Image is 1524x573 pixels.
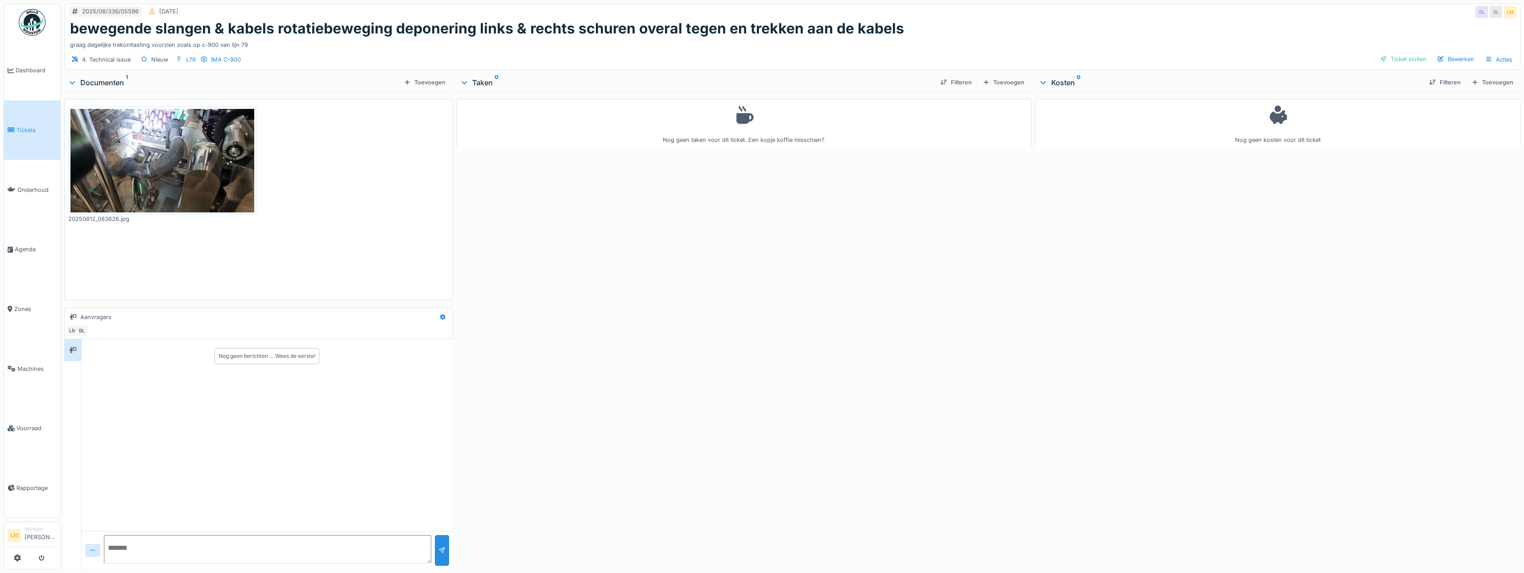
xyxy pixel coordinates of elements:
div: Nog geen kosten voor dit ticket [1041,103,1515,145]
div: graag degelijke trekontlasting voorzien zoals op c-900 van lijn 79 [70,37,1515,49]
div: Kosten [1039,77,1422,88]
div: 20250812_083626.jpg [68,215,256,223]
a: Onderhoud [4,160,60,220]
div: 4. Technical issue [82,55,131,64]
div: 2025/08/336/05596 [82,7,139,16]
div: Nieuw [151,55,168,64]
div: Toevoegen [979,76,1028,88]
a: Rapportage [4,458,60,518]
div: LM [1504,6,1516,18]
div: Ticket sluiten [1376,53,1430,65]
div: Acties [1481,53,1516,66]
div: Toevoegen [1468,76,1517,88]
span: Tickets [17,126,57,134]
span: Agenda [15,245,57,253]
a: Agenda [4,220,60,279]
div: BL [1490,6,1502,18]
div: Filteren [937,76,975,88]
img: Badge_color-CXgf-gQk.svg [19,9,45,36]
span: Voorraad [17,424,57,432]
h1: bewegende slangen & kabels rotatiebeweging deponering links & rechts schuren overal tegen en trek... [70,20,904,37]
div: Filteren [1425,76,1464,88]
sup: 0 [495,77,499,88]
sup: 0 [1077,77,1081,88]
span: Machines [17,365,57,373]
div: LM [66,324,79,337]
div: IMA C-900 [211,55,241,64]
li: [PERSON_NAME] [25,526,57,545]
div: L78 [186,55,196,64]
a: LM Manager[PERSON_NAME] [8,526,57,547]
sup: 1 [126,77,128,88]
a: Machines [4,339,60,399]
div: Documenten [68,77,400,88]
span: Dashboard [16,66,57,75]
div: Taken [460,77,933,88]
div: Toevoegen [400,76,449,88]
div: [DATE] [159,7,178,16]
span: Onderhoud [17,186,57,194]
img: rcl6szz3qjonsqvih6xrdcg5fmkj [70,109,254,212]
div: Aanvragers [80,313,112,321]
div: Manager [25,526,57,532]
a: Dashboard [4,41,60,100]
span: Rapportage [17,484,57,492]
a: Zones [4,279,60,339]
span: Zones [14,305,57,313]
a: Tickets [4,100,60,160]
div: Nog geen taken voor dit ticket. Een kopje koffie misschien? [462,103,1026,145]
div: Bewerken [1433,53,1478,65]
div: Nog geen berichten … Wees de eerste! [219,352,315,360]
div: BL [75,324,88,337]
a: Voorraad [4,399,60,458]
li: LM [8,529,21,542]
div: BL [1475,6,1488,18]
